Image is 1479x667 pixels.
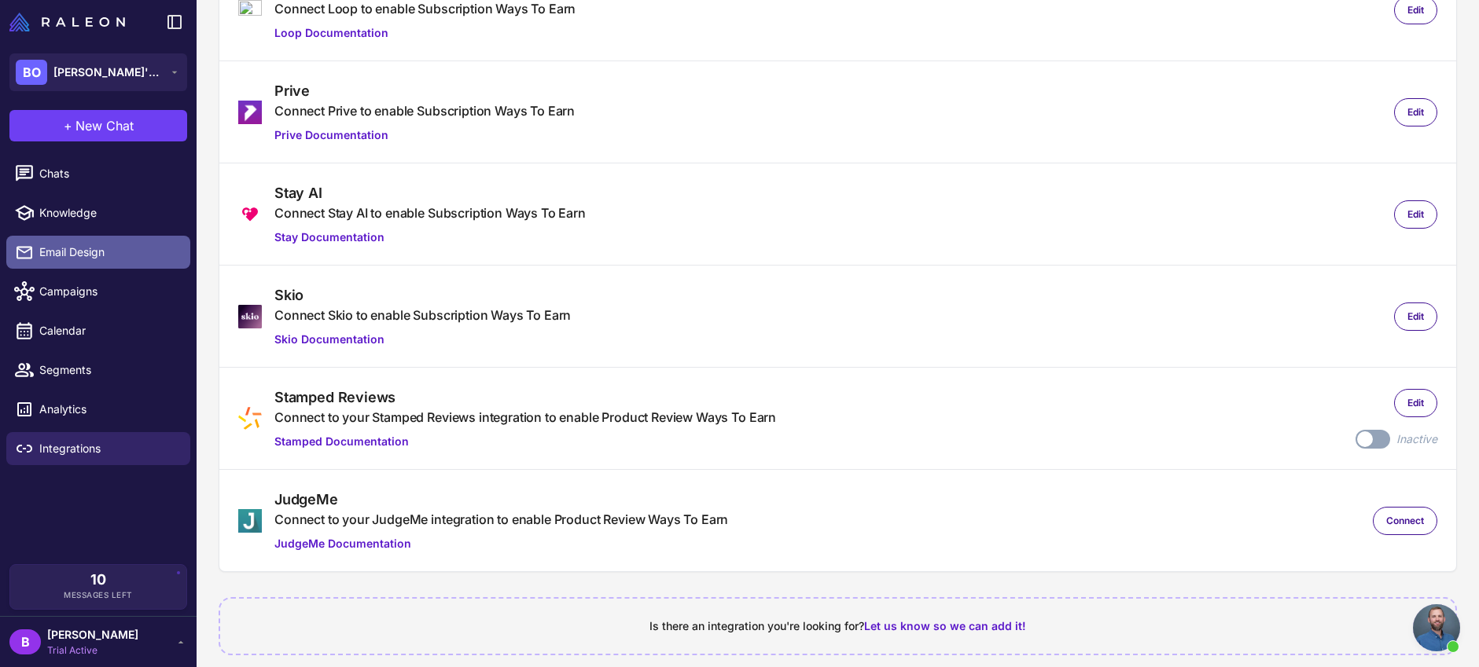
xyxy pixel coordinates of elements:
span: Edit [1407,396,1424,410]
span: [PERSON_NAME] [47,626,138,643]
button: BO[PERSON_NAME]'s Organization [9,53,187,91]
a: Calendar [6,314,190,347]
a: Integrations [6,432,190,465]
span: Segments [39,361,178,379]
span: Analytics [39,401,178,418]
span: Campaigns [39,283,178,300]
button: +New Chat [9,110,187,141]
a: Stamped Documentation [274,433,776,450]
span: Calendar [39,322,178,339]
span: Edit [1407,310,1424,324]
a: Campaigns [6,275,190,308]
div: Prive [274,80,575,101]
div: Connect Prive to enable Subscription Ways To Earn [274,101,575,120]
a: Chats [6,157,190,190]
span: Edit [1407,105,1424,119]
a: Analytics [6,393,190,426]
span: 10 [90,573,106,587]
img: Skio+logo.webp [238,305,262,328]
a: Segments [6,354,190,387]
img: stamped-logo.svg [238,407,262,431]
span: Chats [39,165,178,182]
span: Connect [1386,514,1424,528]
div: B [9,629,41,654]
div: Open chat [1413,604,1460,651]
img: judgeme.png [238,509,262,533]
a: Email Design [6,236,190,269]
a: Loop Documentation [274,24,576,42]
img: Raleon Logo [9,13,125,31]
div: Inactive [1396,431,1437,448]
div: JudgeMe [274,489,728,510]
a: Raleon Logo [9,13,131,31]
div: BO [16,60,47,85]
div: Connect to your JudgeMe integration to enable Product Review Ways To Earn [274,510,728,529]
a: Stay Documentation [274,229,586,246]
span: Messages Left [64,589,133,601]
span: Email Design [39,244,178,261]
img: Stay-logo.svg [238,203,262,226]
span: Knowledge [39,204,178,222]
div: Stamped Reviews [274,387,776,408]
span: Edit [1407,207,1424,222]
img: 62618a9a8aa15bed70ffc851_prive-favicon.png [238,101,262,124]
a: Knowledge [6,196,190,229]
span: [PERSON_NAME]'s Organization [53,64,164,81]
span: Integrations [39,440,178,457]
span: Edit [1407,3,1424,17]
span: Let us know so we can add it! [864,619,1026,632]
div: Stay AI [274,182,586,203]
div: Connect Skio to enable Subscription Ways To Earn [274,306,571,324]
div: Skio [274,284,571,306]
div: Connect Stay AI to enable Subscription Ways To Earn [274,203,586,222]
div: Connect to your Stamped Reviews integration to enable Product Review Ways To Earn [274,408,776,427]
span: New Chat [75,116,134,135]
span: + [64,116,72,135]
div: Is there an integration you're looking for? [239,618,1437,635]
span: Trial Active [47,643,138,658]
a: Prive Documentation [274,126,575,144]
a: JudgeMe Documentation [274,535,728,552]
a: Skio Documentation [274,331,571,348]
